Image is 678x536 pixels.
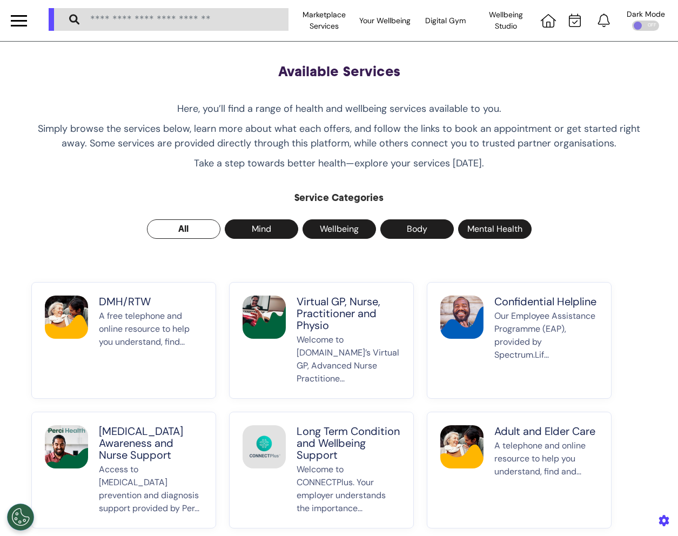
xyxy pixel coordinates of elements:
[494,439,598,515] p: A telephone and online resource to help you understand, find and...
[427,412,612,528] button: Adult and Elder CareAdult and Elder CareA telephone and online resource to help you understand, f...
[45,425,88,468] img: Cancer Awareness and Nurse Support
[147,219,220,239] button: All
[99,425,203,461] p: [MEDICAL_DATA] Awareness and Nurse Support
[243,425,286,468] img: Long Term Condition and Wellbeing Support
[303,219,376,239] button: Wellbeing
[229,412,414,528] button: Long Term Condition and Wellbeing SupportLong Term Condition and Wellbeing SupportWelcome to CONN...
[458,219,532,239] button: Mental Health
[354,5,415,36] div: Your Wellbeing
[297,333,400,385] p: Welcome to [DOMAIN_NAME]’s Virtual GP, Advanced Nurse Practitione...
[294,5,354,36] div: Marketplace Services
[31,102,647,116] p: Here, you’ll find a range of health and wellbeing services available to you.
[494,296,598,307] p: Confidential Helpline
[494,425,598,437] p: Adult and Elder Care
[99,463,203,515] p: Access to [MEDICAL_DATA] prevention and diagnosis support provided by Per...
[31,122,647,151] p: Simply browse the services below, learn more about what each offers, and follow the links to book...
[427,282,612,399] button: Confidential HelplineConfidential HelplineOur Employee Assistance Programme (EAP), provided by Sp...
[476,5,536,36] div: Wellbeing Studio
[297,296,400,331] p: Virtual GP, Nurse, Practitioner and Physio
[31,282,216,399] button: DMH/RTWDMH/RTWA free telephone and online resource to help you understand, find...
[380,219,454,239] button: Body
[31,192,647,204] h2: Service Categories
[45,296,88,339] img: DMH/RTW
[99,310,203,385] p: A free telephone and online resource to help you understand, find...
[297,463,400,515] p: Welcome to CONNECTPlus. Your employer understands the importance...
[225,219,298,239] button: Mind
[440,296,484,339] img: Confidential Helpline
[415,5,476,36] div: Digital Gym
[31,63,647,80] h1: Available Services
[440,425,484,468] img: Adult and Elder Care
[627,10,665,18] div: Dark Mode
[99,296,203,307] p: DMH/RTW
[31,156,647,171] p: Take a step towards better health—explore your services [DATE].
[229,282,414,399] button: Virtual GP, Nurse, Practitioner and PhysioVirtual GP, Nurse, Practitioner and PhysioWelcome to [D...
[7,504,34,531] button: Open Preferences
[243,296,286,339] img: Virtual GP, Nurse, Practitioner and Physio
[494,310,598,385] p: Our Employee Assistance Programme (EAP), provided by Spectrum.Lif...
[632,21,659,31] div: OFF
[31,412,216,528] button: Cancer Awareness and Nurse Support[MEDICAL_DATA] Awareness and Nurse SupportAccess to [MEDICAL_DA...
[297,425,400,461] p: Long Term Condition and Wellbeing Support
